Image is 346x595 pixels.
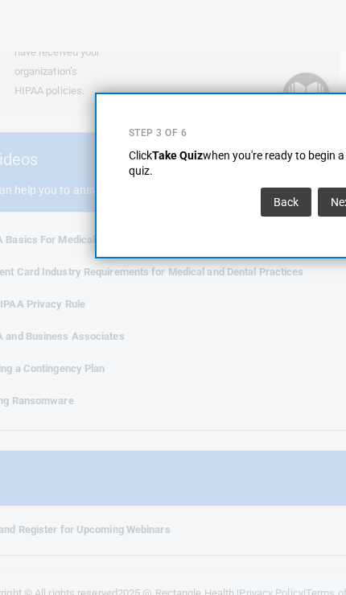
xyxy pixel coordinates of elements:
[261,188,311,217] button: Back
[152,149,203,162] strong: Take Quiz
[129,149,152,162] span: Click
